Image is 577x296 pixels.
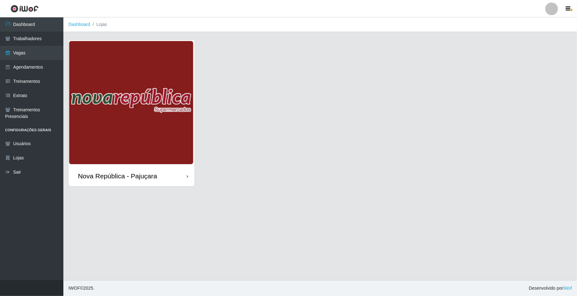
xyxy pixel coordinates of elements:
span: Desenvolvido por [529,285,572,292]
div: Nova República - Pajuçara [78,172,157,180]
a: Nova República - Pajuçara [68,40,195,186]
a: iWof [563,286,572,291]
nav: breadcrumb [63,17,577,32]
li: Lojas [90,21,107,28]
img: cardImg [68,40,195,166]
a: Dashboard [68,22,90,27]
span: © 2025 . [68,285,94,292]
span: IWOF [68,286,80,291]
img: CoreUI Logo [10,5,39,13]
